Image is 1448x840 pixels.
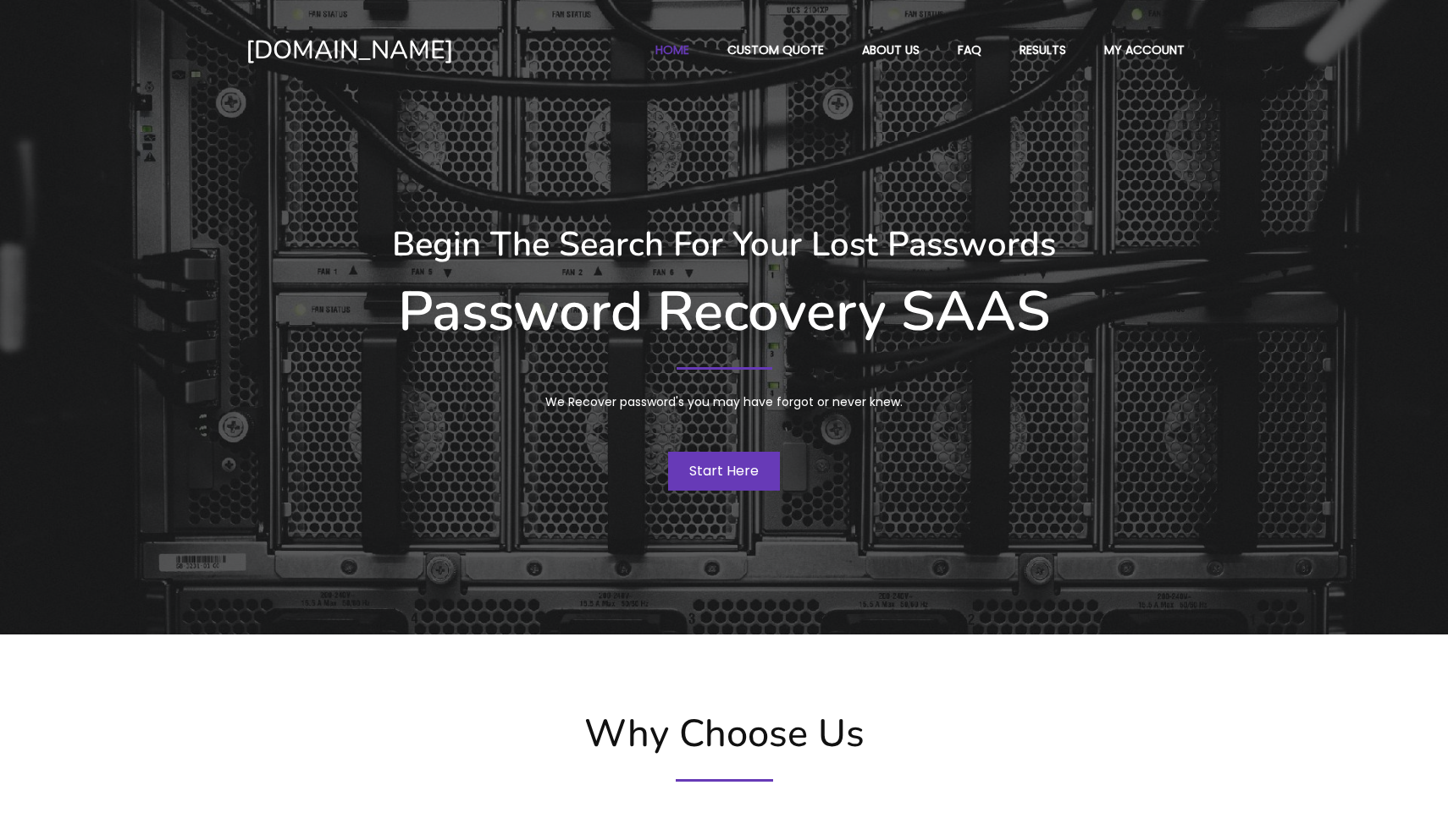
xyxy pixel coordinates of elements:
span: Start Here [689,461,759,480]
a: My account [1086,34,1202,66]
span: Home [655,42,689,58]
span: Results [1020,42,1066,58]
a: About Us [844,34,937,66]
a: [DOMAIN_NAME] [246,34,570,67]
a: Custom Quote [710,34,842,66]
h2: Why Choose Us [237,711,1211,757]
h1: Password Recovery SAAS [246,279,1202,345]
span: About Us [862,42,920,58]
a: Start Here [668,452,780,491]
span: FAQ [958,42,981,58]
a: Home [638,34,707,66]
p: We Recover password's you may have forgot or never knew. [406,392,1042,413]
span: My account [1104,42,1185,58]
span: Custom Quote [727,42,824,58]
a: Results [1002,34,1084,66]
a: FAQ [940,34,999,66]
h3: Begin The Search For Your Lost Passwords [246,224,1202,265]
